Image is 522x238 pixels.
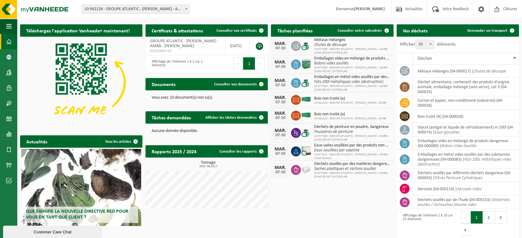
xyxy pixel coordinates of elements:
[415,40,434,49] span: 10
[214,145,267,158] a: Consulter les rapports
[301,40,311,51] img: PB-OT-0200-CU
[274,65,286,69] div: 07-10
[441,144,477,148] i: Bidons Vides Souillés
[274,147,286,152] div: MAR.
[400,211,455,236] div: Affichage de l'élément 1 à 10 sur 25 éléments
[483,211,495,224] button: 2
[314,101,386,105] span: 10-942126 - GROUPE ATLANTIC - [PERSON_NAME] - AMBB
[413,123,519,137] td: glycol (antigel et liquide de refroidissement) in 200l (04-000074) |
[314,148,359,153] i: Eaux souillées par vaseline
[100,135,142,148] a: Tous les articles
[301,164,311,174] img: PB-LB-0680-HPE-GY-02
[314,117,386,121] span: 10-942126 - GROUPE ATLANTIC - [PERSON_NAME] - AMBB
[214,82,256,86] span: Consulter vos documents
[20,24,136,36] h2: Téléchargez l'application Vanheede+ maintenant!
[418,198,510,207] i: Matériels souillés / Cartouches Silicone vides
[314,112,386,117] span: Bois non traité (a)
[314,61,348,66] i: Bidons vides souillés
[314,75,390,80] span: Emballages en métal vides souillés par des substances dangereuses
[149,165,268,168] span: 2025: 98,221 t
[21,149,141,226] a: Que signifie la nouvelle directive RED pour vous en tant que client ?
[274,95,286,100] div: MAR.
[150,39,218,48] span: GROUPE ATLANTIC - [PERSON_NAME] - AMBB - [PERSON_NAME]
[314,66,390,73] span: 10-977589 - GROUPE ATLANTIC - [PERSON_NAME] – AMBB - ZONE DÉCHET EXTÉRIEURE
[209,78,267,90] a: Consulter vos documents
[301,146,311,156] img: PB-IC-CU
[314,47,390,55] span: 10-977589 - GROUPE ATLANTIC - [PERSON_NAME] – AMBB - ZONE DÉCHET EXTÉRIEURE
[274,111,286,116] div: MAR.
[205,116,256,120] span: Afficher les tâches demandées
[314,162,390,166] span: Déchets souillés par des matières dangereuses pour l'environnement
[152,129,262,133] p: Aucune donnée disponible.
[397,24,434,36] h2: Vos déchets
[149,57,204,70] div: Affichage de l'élément 1 à 1 sur 1 éléments
[274,83,286,88] div: 07-10
[467,29,507,33] span: Demander un transport
[413,96,519,110] td: carton et papier, non-conditionné (industriel) (04-000026)
[400,42,456,47] label: Afficher éléments
[495,211,507,224] button: 3
[413,182,519,195] td: aérosols (04-000114) |
[26,209,128,220] span: Que signifie la nouvelle directive RED pour vous en tant que client ?
[413,110,519,123] td: bois traité (B) (04-000028)
[82,5,189,14] span: 10-942126 - GROUPE ATLANTIC - MERVILLE BILLY BERCLAU - AMBB - BILLY BERCLAU
[233,57,243,70] button: Previous
[314,43,347,47] i: Chutes de découpe
[149,161,268,168] h3: Tonnage
[301,112,311,118] img: HK-XC-40-GN-00
[301,96,311,102] img: HK-XC-40-GN-00
[314,166,376,171] i: Saches plastiques et cartons souillés
[314,129,353,134] i: Poussières de peinture
[20,37,142,128] img: Download de VHEPlus App
[314,56,390,61] span: Emballages vides en mélange de produits dangereux
[145,111,197,123] h2: Tâches demandées
[274,41,286,46] div: MAR.
[314,143,390,148] span: Eaux usées souillées par des produits non dangereux
[145,145,203,157] h2: Rapports 2025 / 2024
[274,100,286,105] div: 07-10
[418,157,511,167] i: Fûts 200L métalliques vides (destruction)
[314,134,390,142] span: 10-977589 - GROUPE ATLANTIC - [PERSON_NAME] – AMBB - ZONE DÉCHET EXTÉRIEURE
[145,24,209,36] h2: Certificats & attestations
[333,24,393,37] a: Consulter votre calendrier
[274,128,286,133] div: MAR.
[413,150,519,169] td: emballages en métal vides souillés par des substances dangereuses (04-000083) |
[314,38,390,43] span: Métaux mélangés
[413,195,519,209] td: déchets souillés par de l'huile (04-000153) |
[314,153,390,160] span: 10-977611 - GROUPE ATLANTIC - [PERSON_NAME] – AMBB - ZONE DENIOS
[3,224,103,238] iframe: chat widget
[413,64,519,78] td: métaux mélangés (04-000017) |
[274,170,286,174] div: 07-10
[461,211,471,224] button: Previous
[314,84,390,92] span: 10-977589 - GROUPE ATLANTIC - [PERSON_NAME] – AMBB - ZONE DÉCHET EXTÉRIEURE
[413,169,519,182] td: déchets souillés par différents déchets dangereux (04-000093) |
[314,171,390,179] span: 10-977589 - GROUPE ATLANTIC - [PERSON_NAME] – AMBB - ZONE DÉCHET EXTÉRIEURE
[82,5,190,14] span: 10-942126 - GROUPE ATLANTIC - MERVILLE BILLY BERCLAU - AMBB - BILLY BERCLAU
[274,165,286,170] div: MAR.
[461,224,470,236] button: Next
[152,96,262,100] p: Vous avez 10 document(s) non lu(s).
[225,37,250,55] td: [DATE]
[413,78,519,96] td: déchet alimentaire, contenant des produits d'origine animale, emballage mélangé (sans verre), cat...
[274,133,286,137] div: 07-10
[274,152,286,156] div: 07-10
[413,137,519,150] td: emballages vides en mélange de produits dangereux (04-000080) |
[301,58,311,69] img: PB-HB-1400-HPE-GN-11
[271,24,318,36] h2: Tâches planifiées
[274,46,286,51] div: 07-10
[301,77,311,88] img: PB-OT-0200-CU
[243,57,255,70] button: 1
[20,135,53,147] h2: Actualités
[150,49,220,54] span: RED25005710
[457,187,482,191] i: Aérosols Vides
[274,60,286,65] div: MAR.
[314,96,386,101] span: Bois non traité (a)
[200,111,267,124] a: Afficher les tâches demandées
[435,130,460,135] i: Eaux glycolées
[471,211,483,224] button: 1
[216,29,256,33] span: Consulter vos certificats
[211,24,267,37] a: Consulter vos certificats
[314,125,390,129] span: Déchets de peinture en poudre, dangereux
[274,116,286,120] div: 07-10
[274,78,286,83] div: MAR.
